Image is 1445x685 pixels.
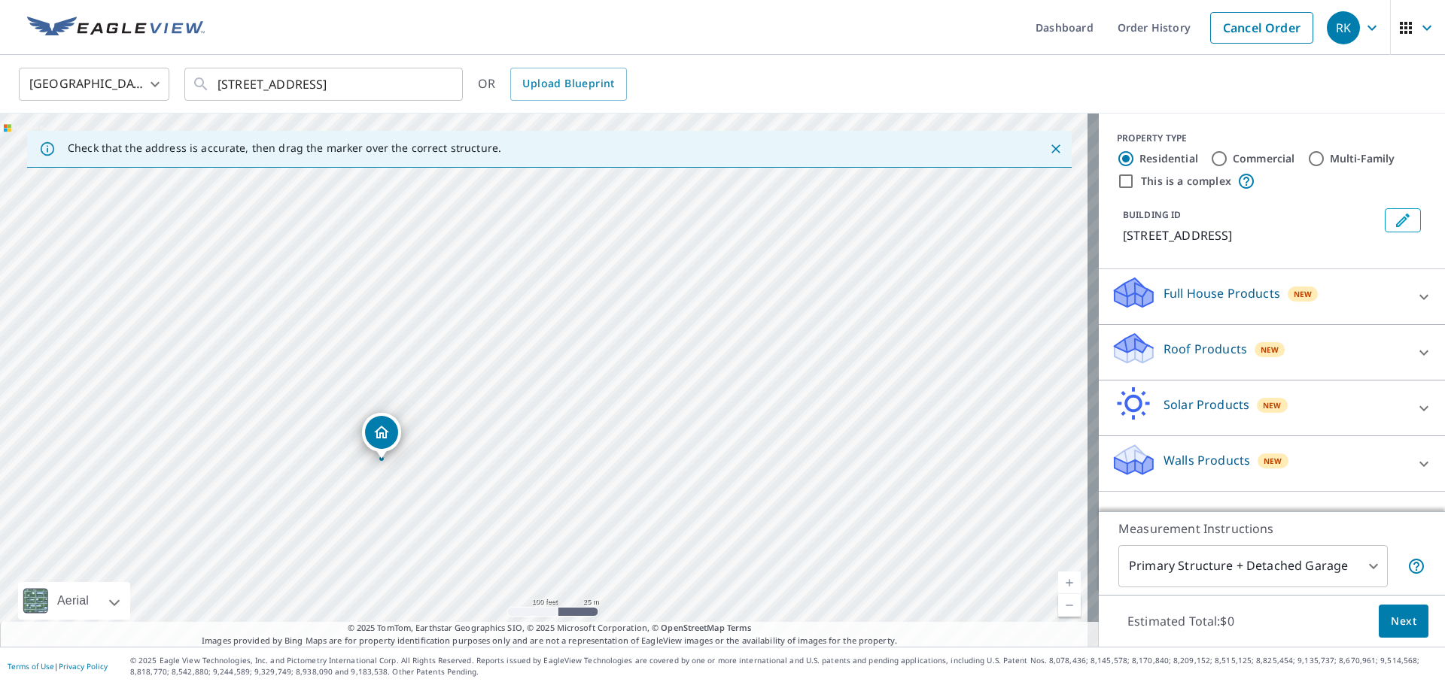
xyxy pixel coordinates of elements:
span: Your report will include the primary structure and a detached garage if one exists. [1407,557,1425,575]
a: Terms of Use [8,661,54,671]
div: [GEOGRAPHIC_DATA] [19,63,169,105]
span: Next [1391,612,1416,631]
p: Solar Products [1164,396,1249,414]
p: | [8,662,108,671]
div: Walls ProductsNew [1111,442,1433,485]
p: Check that the address is accurate, then drag the marker over the correct structure. [68,141,501,155]
div: Aerial [53,582,93,620]
p: Measurement Instructions [1118,520,1425,538]
p: Roof Products [1164,340,1247,358]
div: OR [478,68,627,101]
span: New [1264,455,1282,467]
label: Residential [1139,151,1198,166]
div: PROPERTY TYPE [1117,132,1427,145]
span: Upload Blueprint [522,74,614,93]
label: This is a complex [1141,174,1231,189]
div: Full House ProductsNew [1111,275,1433,318]
div: Primary Structure + Detached Garage [1118,545,1388,587]
div: RK [1327,11,1360,44]
img: EV Logo [27,17,205,39]
a: Cancel Order [1210,12,1313,44]
input: Search by address or latitude-longitude [218,63,432,105]
div: Dropped pin, building 1, Residential property, 6133 SE 101st St Berryton, KS 66409 [362,413,401,459]
a: Terms [727,622,752,633]
label: Multi-Family [1330,151,1395,166]
a: Current Level 18, Zoom Out [1058,594,1081,617]
a: Privacy Policy [59,661,108,671]
p: [STREET_ADDRESS] [1123,226,1379,244]
div: Aerial [18,582,130,620]
div: Solar ProductsNew [1111,386,1433,429]
a: Upload Blueprint [510,68,626,101]
button: Next [1379,605,1428,638]
label: Commercial [1233,151,1295,166]
span: New [1261,344,1279,356]
a: Current Level 18, Zoom In [1058,571,1081,594]
p: Full House Products [1164,284,1280,302]
button: Edit building 1 [1385,208,1421,232]
p: Estimated Total: $0 [1115,605,1246,638]
a: OpenStreetMap [661,622,724,633]
button: Close [1046,139,1066,159]
p: Walls Products [1164,451,1250,469]
span: New [1294,288,1313,300]
p: BUILDING ID [1123,208,1181,221]
span: New [1263,399,1282,411]
span: © 2025 TomTom, Earthstar Geographics SIO, © 2025 Microsoft Corporation, © [348,622,752,635]
p: © 2025 Eagle View Technologies, Inc. and Pictometry International Corp. All Rights Reserved. Repo... [130,655,1437,677]
div: Roof ProductsNew [1111,331,1433,374]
